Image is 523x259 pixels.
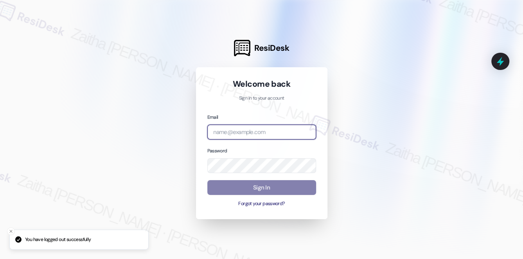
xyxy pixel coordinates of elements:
button: Forgot your password? [207,200,316,207]
span: ResiDesk [254,43,289,54]
p: Sign in to your account [207,95,316,102]
p: You have logged out successfully [25,236,91,243]
img: ResiDesk Logo [234,40,250,56]
button: Sign In [207,180,316,195]
input: name@example.com [207,125,316,140]
label: Password [207,148,227,154]
h1: Welcome back [207,79,316,89]
label: Email [207,114,218,120]
button: Close toast [7,227,15,235]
